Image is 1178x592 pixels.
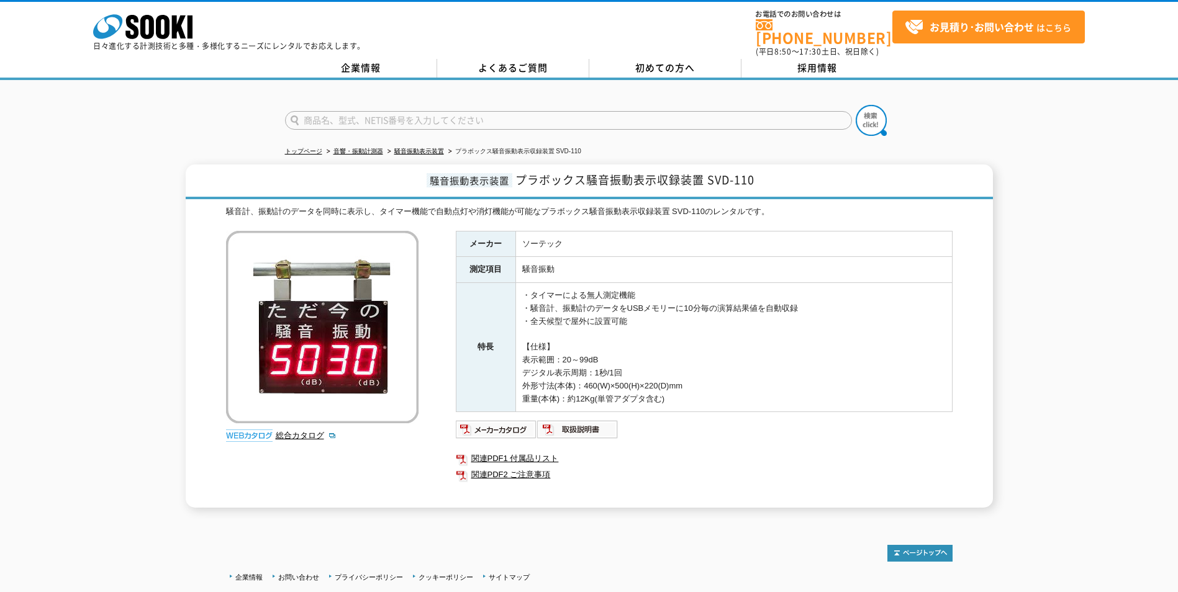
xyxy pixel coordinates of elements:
td: ソーテック [515,231,952,257]
a: 騒音振動表示装置 [394,148,444,155]
span: お電話でのお問い合わせは [756,11,892,18]
a: 関連PDF1 付属品リスト [456,451,953,467]
a: 採用情報 [741,59,894,78]
strong: お見積り･お問い合わせ [930,19,1034,34]
a: サイトマップ [489,573,530,581]
a: 関連PDF2 ご注意事項 [456,467,953,483]
span: 17:30 [799,46,822,57]
img: btn_search.png [856,105,887,136]
img: プラボックス騒音振動表示収録装置 SVD-110 [226,231,419,423]
span: (平日 ～ 土日、祝日除く) [756,46,879,57]
a: トップページ [285,148,322,155]
input: 商品名、型式、NETIS番号を入力してください [285,111,852,130]
span: はこちら [905,18,1071,37]
span: 初めての方へ [635,61,695,74]
a: プライバシーポリシー [335,573,403,581]
th: 測定項目 [456,257,515,283]
a: よくあるご質問 [437,59,589,78]
a: 取扱説明書 [537,428,618,437]
a: メーカーカタログ [456,428,537,437]
a: 企業情報 [235,573,263,581]
a: 初めての方へ [589,59,741,78]
a: クッキーポリシー [419,573,473,581]
td: ・タイマーによる無人測定機能 ・騒音計、振動計のデータをUSBメモリーに10分毎の演算結果値を自動収録 ・全天候型で屋外に設置可能 【仕様】 表示範囲：20～99dB デジタル表示周期：1秒/1... [515,283,952,412]
span: 8:50 [774,46,792,57]
li: プラボックス騒音振動表示収録装置 SVD-110 [446,145,581,158]
th: 特長 [456,283,515,412]
p: 日々進化する計測技術と多種・多様化するニーズにレンタルでお応えします。 [93,42,365,50]
a: 企業情報 [285,59,437,78]
th: メーカー [456,231,515,257]
img: トップページへ [887,545,953,562]
a: お問い合わせ [278,573,319,581]
td: 騒音振動 [515,257,952,283]
span: 騒音振動表示装置 [427,173,512,187]
a: 音響・振動計測器 [333,148,383,155]
img: webカタログ [226,429,273,442]
a: [PHONE_NUMBER] [756,19,892,45]
span: プラボックス騒音振動表示収録装置 SVD-110 [515,171,754,188]
a: 総合カタログ [276,431,337,440]
img: 取扱説明書 [537,419,618,439]
div: 騒音計、振動計のデータを同時に表示し、タイマー機能で自動点灯や消灯機能が可能なプラボックス騒音振動表示収録装置 SVD-110のレンタルです。 [226,205,953,218]
img: メーカーカタログ [456,419,537,439]
a: お見積り･お問い合わせはこちら [892,11,1085,43]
